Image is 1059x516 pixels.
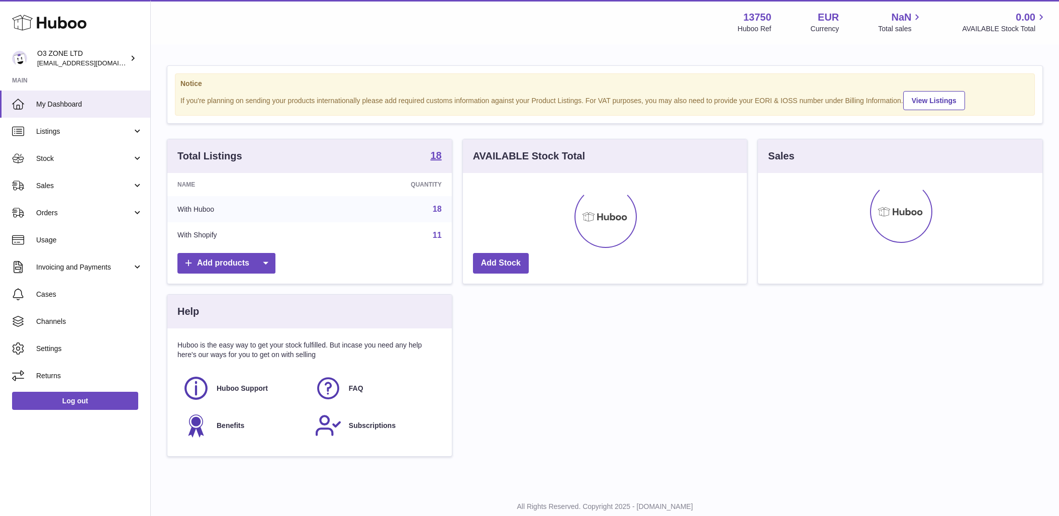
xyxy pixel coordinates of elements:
[36,208,132,218] span: Orders
[180,79,1029,89] strong: Notice
[37,59,148,67] span: [EMAIL_ADDRESS][DOMAIN_NAME]
[159,502,1051,511] p: All Rights Reserved. Copyright 2025 - [DOMAIN_NAME]
[177,253,275,274] a: Add products
[182,375,305,402] a: Huboo Support
[37,49,128,68] div: O3 ZONE LTD
[182,412,305,439] a: Benefits
[36,290,143,299] span: Cases
[217,384,268,393] span: Huboo Support
[177,149,242,163] h3: Total Listings
[878,24,923,34] span: Total sales
[811,24,839,34] div: Currency
[177,340,442,360] p: Huboo is the easy way to get your stock fulfilled. But incase you need any help here's our ways f...
[321,173,452,196] th: Quantity
[891,11,911,24] span: NaN
[167,222,321,248] td: With Shopify
[36,235,143,245] span: Usage
[36,371,143,381] span: Returns
[177,305,199,318] h3: Help
[315,375,437,402] a: FAQ
[36,181,132,191] span: Sales
[167,173,321,196] th: Name
[217,421,244,431] span: Benefits
[12,51,27,66] img: hello@o3zoneltd.co.uk
[36,317,143,326] span: Channels
[12,392,138,410] a: Log out
[36,127,132,136] span: Listings
[1016,11,1035,24] span: 0.00
[36,100,143,109] span: My Dashboard
[430,150,441,162] a: 18
[167,196,321,222] td: With Huboo
[315,412,437,439] a: Subscriptions
[743,11,772,24] strong: 13750
[962,24,1047,34] span: AVAILABLE Stock Total
[878,11,923,34] a: NaN Total sales
[36,344,143,354] span: Settings
[433,231,442,239] a: 11
[903,91,965,110] a: View Listings
[349,384,363,393] span: FAQ
[818,11,839,24] strong: EUR
[473,149,585,163] h3: AVAILABLE Stock Total
[430,150,441,160] strong: 18
[36,154,132,163] span: Stock
[349,421,396,431] span: Subscriptions
[180,90,1029,110] div: If you're planning on sending your products internationally please add required customs informati...
[962,11,1047,34] a: 0.00 AVAILABLE Stock Total
[768,149,794,163] h3: Sales
[433,205,442,213] a: 18
[738,24,772,34] div: Huboo Ref
[36,263,132,272] span: Invoicing and Payments
[473,253,529,274] a: Add Stock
